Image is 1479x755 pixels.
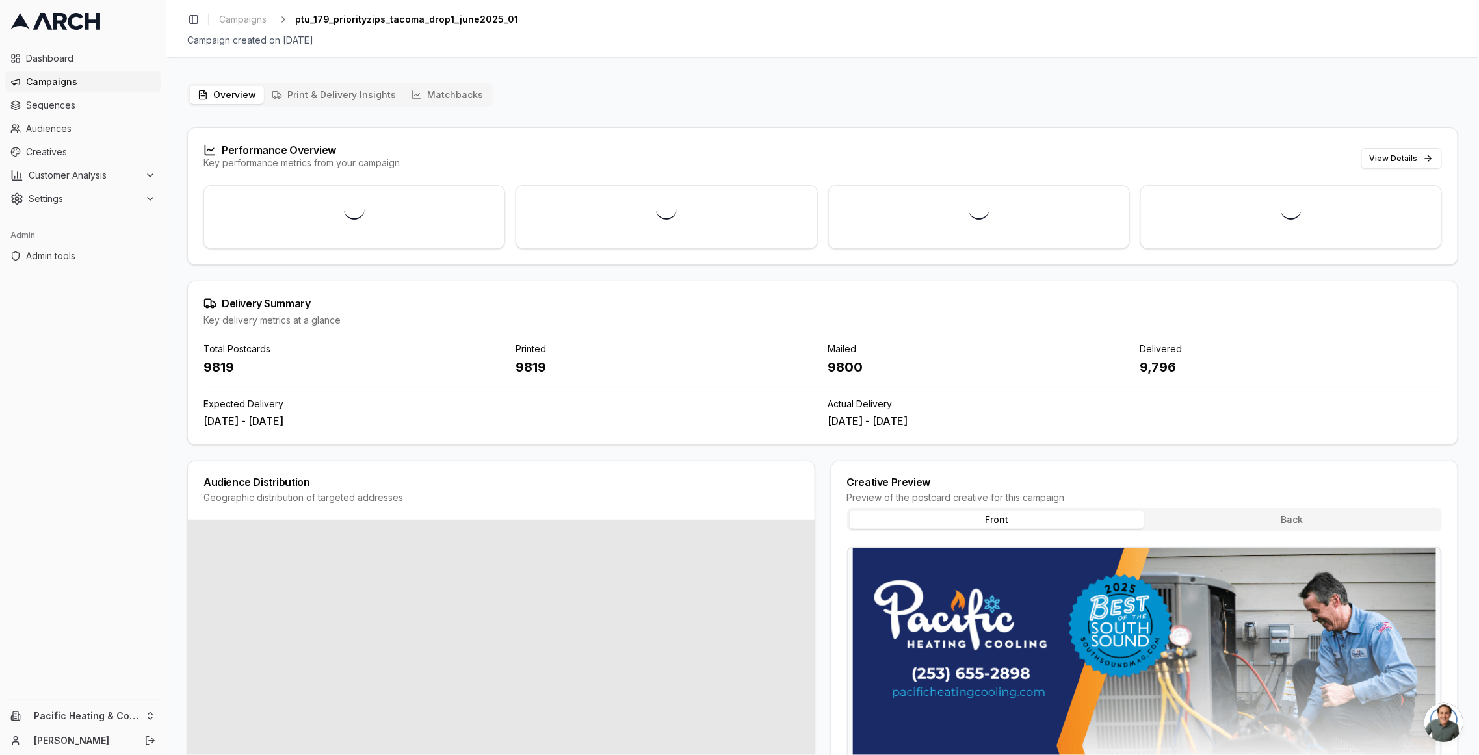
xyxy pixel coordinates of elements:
[847,491,1443,504] div: Preview of the postcard creative for this campaign
[34,734,131,747] a: [PERSON_NAME]
[5,142,161,162] a: Creatives
[5,71,161,92] a: Campaigns
[404,86,491,104] button: Matchbacks
[26,250,155,262] span: Admin tools
[34,710,140,722] span: Pacific Heating & Cooling
[1424,703,1463,742] a: Open chat
[26,75,155,88] span: Campaigns
[5,118,161,139] a: Audiences
[203,413,818,429] div: [DATE] - [DATE]
[214,10,272,29] a: Campaigns
[5,188,161,209] button: Settings
[203,144,400,157] div: Performance Overview
[828,358,1130,376] div: 9800
[828,413,1443,429] div: [DATE] - [DATE]
[29,169,140,182] span: Customer Analysis
[5,48,161,69] a: Dashboard
[847,477,1443,487] div: Creative Preview
[29,192,140,205] span: Settings
[203,297,1442,310] div: Delivery Summary
[26,99,155,112] span: Sequences
[214,10,518,29] nav: breadcrumb
[828,398,1443,411] div: Actual Delivery
[203,491,799,504] div: Geographic distribution of targeted addresses
[187,34,1458,47] div: Campaign created on [DATE]
[516,342,817,355] div: Printed
[5,95,161,116] a: Sequences
[26,122,155,135] span: Audiences
[5,706,161,726] button: Pacific Heating & Cooling
[203,398,818,411] div: Expected Delivery
[141,732,159,750] button: Log out
[850,511,1145,529] button: Front
[203,314,1442,327] div: Key delivery metrics at a glance
[5,246,161,266] a: Admin tools
[203,358,505,376] div: 9819
[26,52,155,65] span: Dashboard
[203,477,799,487] div: Audience Distribution
[1361,148,1442,169] button: View Details
[203,342,505,355] div: Total Postcards
[516,358,817,376] div: 9819
[26,146,155,159] span: Creatives
[5,165,161,186] button: Customer Analysis
[1144,511,1439,529] button: Back
[264,86,404,104] button: Print & Delivery Insights
[219,13,267,26] span: Campaigns
[5,225,161,246] div: Admin
[1140,342,1442,355] div: Delivered
[295,13,518,26] span: ptu_179_priorityzips_tacoma_drop1_june2025_01
[203,157,400,170] div: Key performance metrics from your campaign
[828,342,1130,355] div: Mailed
[1140,358,1442,376] div: 9,796
[190,86,264,104] button: Overview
